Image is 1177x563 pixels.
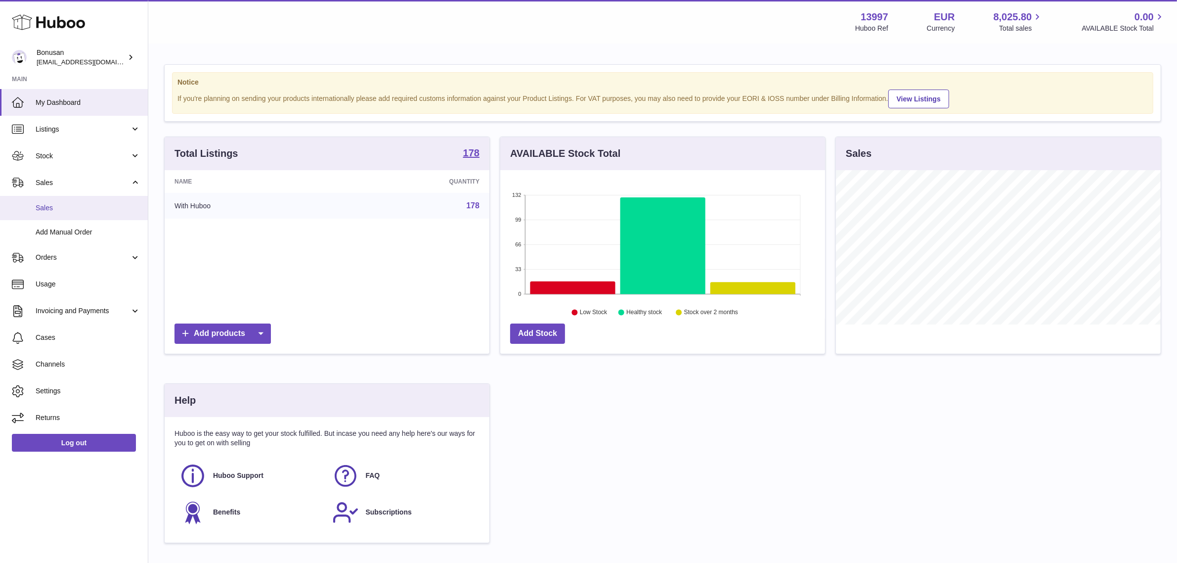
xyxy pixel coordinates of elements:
[36,203,140,213] span: Sales
[466,201,480,210] a: 178
[36,253,130,262] span: Orders
[1134,10,1154,24] span: 0.00
[174,394,196,407] h3: Help
[177,78,1148,87] strong: Notice
[174,429,480,448] p: Huboo is the easy way to get your stock fulfilled. But incase you need any help here's our ways f...
[861,10,888,24] strong: 13997
[174,147,238,160] h3: Total Listings
[999,24,1043,33] span: Total sales
[179,463,322,489] a: Huboo Support
[994,10,1032,24] span: 8,025.80
[12,434,136,452] a: Log out
[37,58,145,66] span: [EMAIL_ADDRESS][DOMAIN_NAME]
[36,386,140,396] span: Settings
[165,193,336,219] td: With Huboo
[213,471,263,480] span: Huboo Support
[512,192,521,198] text: 132
[515,241,521,247] text: 66
[36,228,140,237] span: Add Manual Order
[510,147,620,160] h3: AVAILABLE Stock Total
[36,178,130,188] span: Sales
[515,266,521,272] text: 33
[684,309,738,316] text: Stock over 2 months
[626,309,662,316] text: Healthy stock
[332,499,475,526] a: Subscriptions
[12,50,27,65] img: internalAdmin-13997@internal.huboo.com
[36,360,140,369] span: Channels
[179,499,322,526] a: Benefits
[855,24,888,33] div: Huboo Ref
[927,24,955,33] div: Currency
[174,324,271,344] a: Add products
[934,10,955,24] strong: EUR
[888,90,949,108] a: View Listings
[994,10,1044,33] a: 8,025.80 Total sales
[36,125,130,134] span: Listings
[510,324,565,344] a: Add Stock
[515,217,521,223] text: 99
[336,170,489,193] th: Quantity
[366,471,380,480] span: FAQ
[36,413,140,422] span: Returns
[463,148,480,158] strong: 178
[36,151,130,161] span: Stock
[36,98,140,107] span: My Dashboard
[846,147,872,160] h3: Sales
[36,333,140,342] span: Cases
[580,309,608,316] text: Low Stock
[213,508,240,517] span: Benefits
[1082,10,1165,33] a: 0.00 AVAILABLE Stock Total
[366,508,412,517] span: Subscriptions
[1082,24,1165,33] span: AVAILABLE Stock Total
[36,306,130,316] span: Invoicing and Payments
[177,88,1148,108] div: If you're planning on sending your products internationally please add required customs informati...
[463,148,480,160] a: 178
[165,170,336,193] th: Name
[37,48,126,67] div: Bonusan
[332,463,475,489] a: FAQ
[518,291,521,297] text: 0
[36,280,140,289] span: Usage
